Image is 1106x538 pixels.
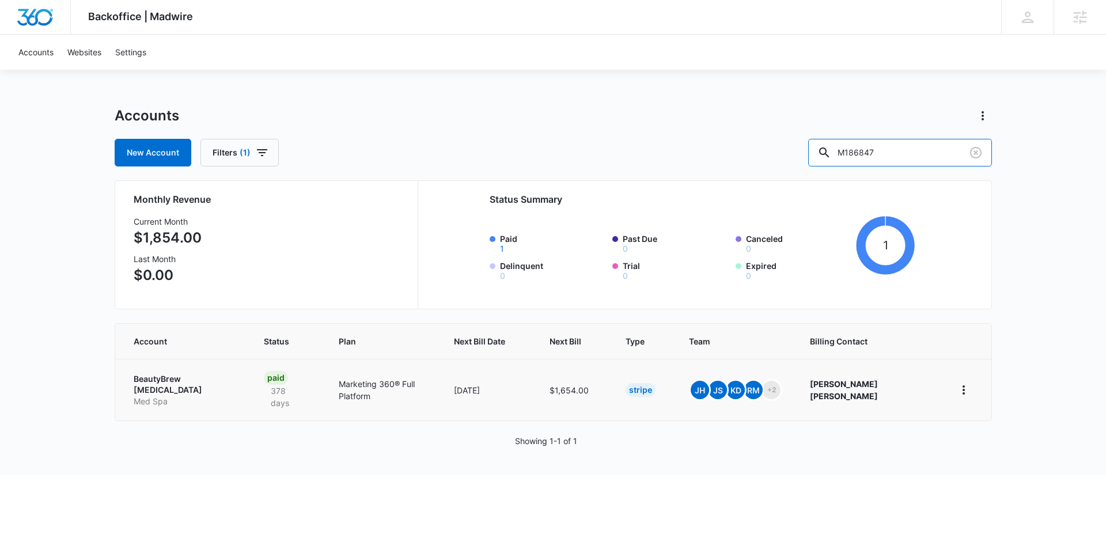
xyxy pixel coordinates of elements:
[134,373,236,407] a: BeautyBrew [MEDICAL_DATA]Med Spa
[500,245,504,253] button: Paid
[500,260,606,280] label: Delinquent
[60,35,108,70] a: Websites
[709,381,727,399] span: JS
[134,228,202,248] p: $1,854.00
[134,373,236,396] p: BeautyBrew [MEDICAL_DATA]
[115,139,191,166] a: New Account
[689,335,766,347] span: Team
[134,335,219,347] span: Account
[134,265,202,286] p: $0.00
[623,260,729,280] label: Trial
[746,260,852,280] label: Expired
[726,381,745,399] span: kD
[264,335,294,347] span: Status
[808,139,992,166] input: Search
[264,371,288,385] div: Paid
[12,35,60,70] a: Accounts
[967,143,985,162] button: Clear
[339,378,427,402] p: Marketing 360® Full Platform
[134,396,236,407] p: Med Spa
[810,335,926,347] span: Billing Contact
[515,435,577,447] p: Showing 1-1 of 1
[810,379,878,401] strong: [PERSON_NAME] [PERSON_NAME]
[440,359,536,420] td: [DATE]
[134,253,202,265] h3: Last Month
[550,335,581,347] span: Next Bill
[88,10,193,22] span: Backoffice | Madwire
[626,335,645,347] span: Type
[500,233,606,253] label: Paid
[454,335,505,347] span: Next Bill Date
[134,192,404,206] h2: Monthly Revenue
[744,381,763,399] span: RM
[264,385,311,409] p: 378 days
[762,381,781,399] span: +2
[240,149,251,157] span: (1)
[883,238,888,252] tspan: 1
[974,107,992,125] button: Actions
[623,233,729,253] label: Past Due
[134,215,202,228] h3: Current Month
[536,359,612,420] td: $1,654.00
[691,381,709,399] span: JH
[200,139,279,166] button: Filters(1)
[108,35,153,70] a: Settings
[490,192,915,206] h2: Status Summary
[115,107,179,124] h1: Accounts
[746,233,852,253] label: Canceled
[955,381,973,399] button: home
[339,335,427,347] span: Plan
[626,383,656,397] div: Stripe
